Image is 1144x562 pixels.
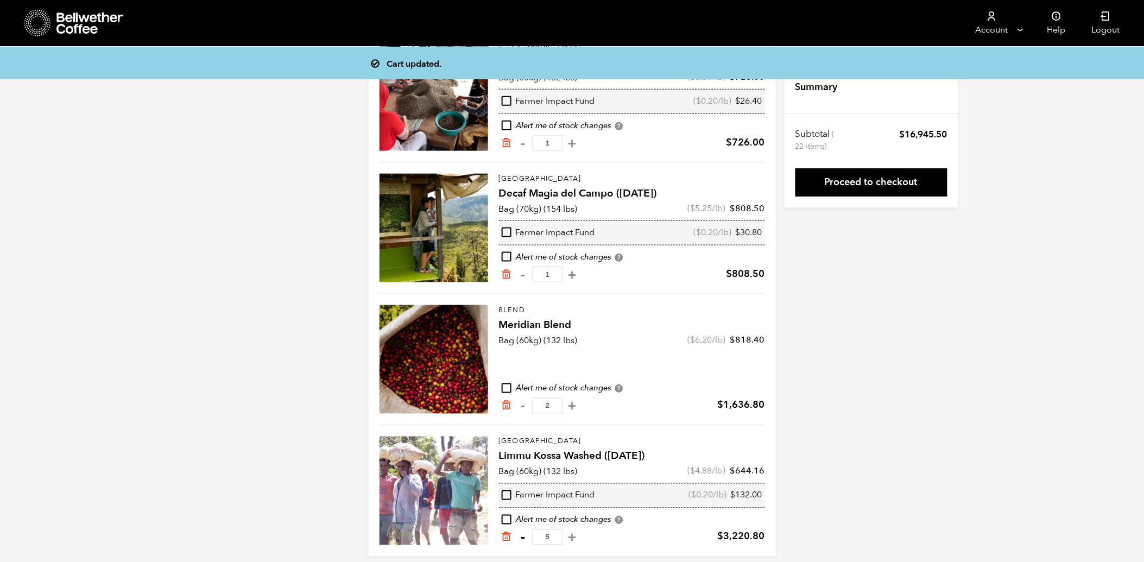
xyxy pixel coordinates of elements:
[730,334,765,346] bdi: 818.40
[718,530,724,544] span: $
[499,251,765,263] div: Alert me of stock changes
[730,203,736,214] span: $
[900,128,947,141] bdi: 16,945.50
[730,465,765,477] bdi: 644.16
[688,334,726,346] span: ( /lb)
[501,269,512,280] a: Remove from cart
[502,490,595,502] div: Farmer Impact Fund
[730,203,765,214] bdi: 808.50
[694,227,732,239] span: ( /lb)
[691,203,712,214] bdi: 5.25
[691,334,696,346] span: $
[718,399,724,412] span: $
[499,305,765,316] p: Blend
[688,465,726,477] span: ( /lb)
[900,128,905,141] span: $
[736,95,741,107] span: $
[697,226,701,238] span: $
[730,334,736,346] span: $
[501,137,512,149] a: Remove from cart
[499,334,578,347] p: Bag (60kg) (132 lbs)
[502,227,595,239] div: Farmer Impact Fund
[516,138,530,149] button: -
[566,138,579,149] button: +
[499,449,765,464] h4: Limmu Kossa Washed ([DATE])
[516,401,530,412] button: -
[730,465,736,477] span: $
[499,203,578,216] p: Bag (70kg) (154 lbs)
[731,489,762,501] bdi: 132.00
[566,269,579,280] button: +
[718,399,765,412] bdi: 1,636.80
[499,383,765,395] div: Alert me of stock changes
[533,529,563,545] input: Qty
[516,269,530,280] button: -
[694,96,732,108] span: ( /lb)
[691,203,696,214] span: $
[376,55,783,71] div: Cart updated.
[533,398,563,414] input: Qty
[697,95,718,107] bdi: 0.20
[736,226,741,238] span: $
[499,465,578,478] p: Bag (60kg) (132 lbs)
[566,532,579,543] button: +
[726,267,765,281] bdi: 808.50
[533,267,563,282] input: Qty
[726,267,732,281] span: $
[692,489,697,501] span: $
[726,136,765,149] bdi: 726.00
[795,168,947,197] a: Proceed to checkout
[688,203,726,214] span: ( /lb)
[736,95,762,107] bdi: 26.40
[691,465,696,477] span: $
[691,465,712,477] bdi: 4.88
[697,95,701,107] span: $
[499,437,765,447] p: [GEOGRAPHIC_DATA]
[691,334,712,346] bdi: 6.20
[795,80,838,94] h4: Summary
[502,96,595,108] div: Farmer Impact Fund
[795,128,836,152] th: Subtotal
[516,532,530,543] button: -
[499,318,765,333] h4: Meridian Blend
[533,135,563,151] input: Qty
[499,186,765,201] h4: Decaf Magia del Campo ([DATE])
[499,514,765,526] div: Alert me of stock changes
[566,401,579,412] button: +
[499,174,765,185] p: [GEOGRAPHIC_DATA]
[501,400,512,412] a: Remove from cart
[499,120,765,132] div: Alert me of stock changes
[736,226,762,238] bdi: 30.80
[692,489,713,501] bdi: 0.20
[501,532,512,543] a: Remove from cart
[689,490,727,502] span: ( /lb)
[718,530,765,544] bdi: 3,220.80
[731,489,736,501] span: $
[697,226,718,238] bdi: 0.20
[726,136,732,149] span: $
